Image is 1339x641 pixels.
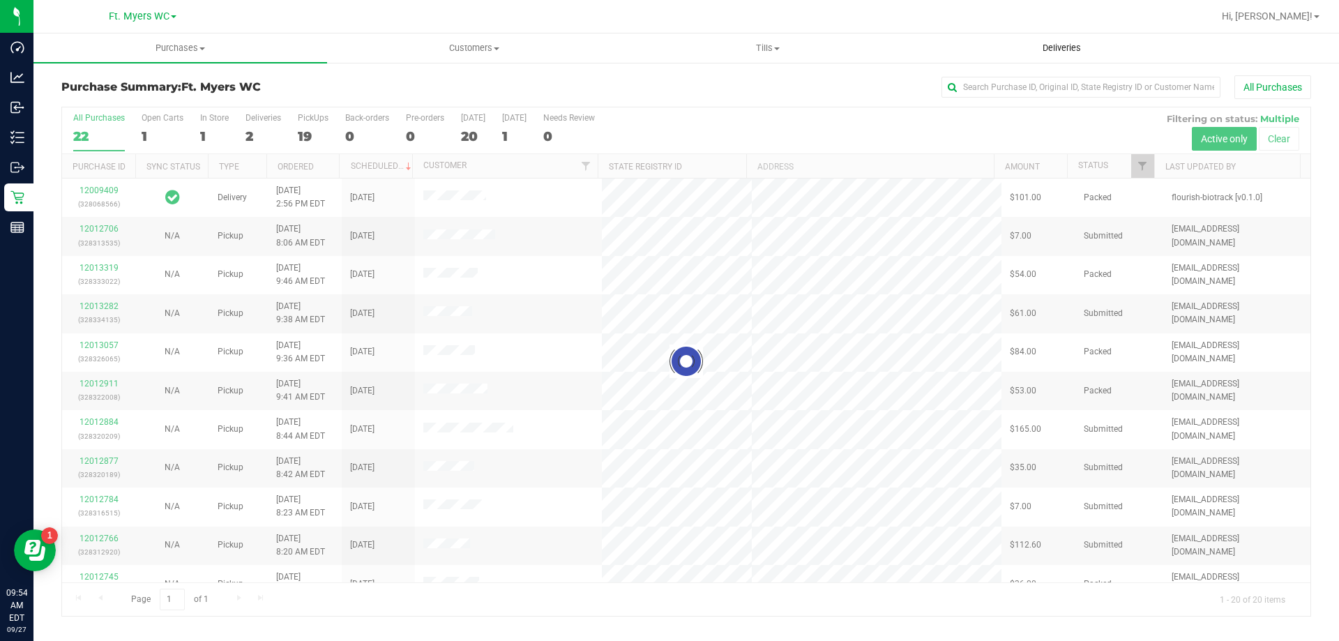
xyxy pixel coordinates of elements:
a: Customers [327,33,621,63]
iframe: Resource center unread badge [41,527,58,544]
span: Ft. Myers WC [181,80,261,93]
a: Deliveries [915,33,1209,63]
inline-svg: Retail [10,190,24,204]
inline-svg: Analytics [10,70,24,84]
a: Purchases [33,33,327,63]
span: Deliveries [1024,42,1100,54]
inline-svg: Inbound [10,100,24,114]
p: 09:54 AM EDT [6,587,27,624]
button: All Purchases [1234,75,1311,99]
span: Tills [621,42,914,54]
span: Purchases [33,42,327,54]
input: Search Purchase ID, Original ID, State Registry ID or Customer Name... [941,77,1220,98]
a: Tills [621,33,914,63]
span: Hi, [PERSON_NAME]! [1222,10,1312,22]
inline-svg: Inventory [10,130,24,144]
iframe: Resource center [14,529,56,571]
h3: Purchase Summary: [61,81,478,93]
p: 09/27 [6,624,27,635]
span: Ft. Myers WC [109,10,169,22]
inline-svg: Dashboard [10,40,24,54]
inline-svg: Reports [10,220,24,234]
inline-svg: Outbound [10,160,24,174]
span: Customers [328,42,620,54]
